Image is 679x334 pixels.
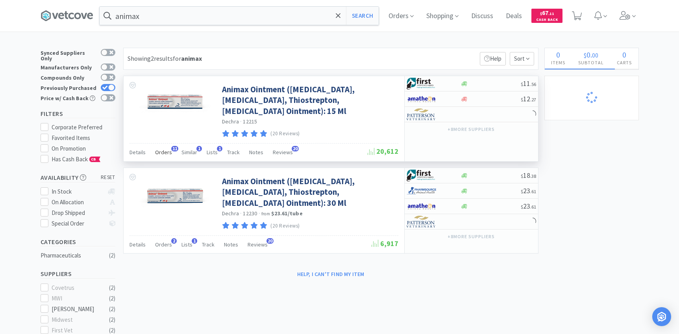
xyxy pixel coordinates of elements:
[217,146,222,151] span: 1
[41,237,115,246] h5: Categories
[222,210,239,217] a: Dechra
[222,176,396,208] a: Animax Ointment ([MEDICAL_DATA], [MEDICAL_DATA], Thiostrepton, [MEDICAL_DATA] Ointment): 30 Ml
[536,18,558,23] span: Cash Back
[109,251,115,260] div: ( 2 )
[521,204,523,210] span: $
[584,51,586,59] span: $
[545,59,572,66] h4: Items
[292,267,369,281] button: Help, I can't find my item
[41,74,97,80] div: Compounds Only
[521,173,523,179] span: $
[52,219,104,228] div: Special Order
[266,238,274,244] span: 20
[52,198,104,207] div: On Allocation
[222,84,396,116] a: Animax Ointment ([MEDICAL_DATA], [MEDICAL_DATA], Thiostrepton, [MEDICAL_DATA] Ointment): 15 Ml
[224,241,238,248] span: Notes
[521,171,536,180] span: 18
[521,188,523,194] span: $
[52,123,115,132] div: Corporate Preferred
[407,200,436,212] img: 3331a67d23dc422aa21b1ec98afbf632_11.png
[444,231,498,242] button: +8more suppliers
[540,11,542,16] span: $
[155,241,172,248] span: Orders
[52,294,100,303] div: MWI
[202,241,215,248] span: Track
[181,149,197,156] span: Similar
[572,59,611,66] h4: Subtotal
[240,210,242,217] span: ·
[109,283,115,293] div: ( 2 )
[586,50,590,60] span: 0
[135,84,214,119] img: aebb3e84990e4ed8b130d6b4f9419d0f_402692.png
[128,54,202,64] div: Showing 2 results
[248,241,268,248] span: Reviews
[130,149,146,156] span: Details
[109,294,115,303] div: ( 2 )
[243,118,257,125] span: 12215
[52,283,100,293] div: Covetrus
[271,210,303,217] strong: $23.61 / tube
[249,149,263,156] span: Notes
[52,304,100,314] div: [PERSON_NAME]
[468,13,496,20] a: Discuss
[41,84,97,91] div: Previously Purchased
[41,49,97,61] div: Synced Suppliers Only
[503,13,525,20] a: Deals
[101,174,115,182] span: reset
[240,118,242,125] span: ·
[556,50,560,60] span: 0
[52,208,104,218] div: Drop Shipped
[41,173,115,182] h5: Availability
[181,54,202,62] strong: animax
[52,133,115,143] div: Favorited Items
[444,124,498,135] button: +8more suppliers
[196,146,202,151] span: 1
[130,241,146,248] span: Details
[368,147,398,156] span: 20,612
[346,7,379,25] button: Search
[52,315,100,325] div: Midwest
[109,315,115,325] div: ( 2 )
[592,51,598,59] span: 00
[259,210,260,217] span: ·
[521,81,523,87] span: $
[521,94,536,103] span: 12
[480,52,506,65] p: Help
[540,9,554,17] span: 67
[135,176,214,213] img: 213a8ad875924e6995e3b48b338fa625_402690.png
[90,157,98,162] span: CB
[181,241,192,248] span: Lists
[407,185,436,197] img: 7915dbd3f8974342a4dc3feb8efc1740_58.png
[372,239,398,248] span: 6,917
[521,186,536,195] span: 23
[171,146,178,151] span: 11
[192,238,197,244] span: 1
[548,11,554,16] span: . 11
[52,144,115,153] div: On Promotion
[227,149,240,156] span: Track
[41,251,104,260] div: Pharmaceuticals
[572,51,611,59] div: .
[41,269,115,278] h5: Suppliers
[100,7,379,25] input: Search by item, sku, manufacturer, ingredient, size...
[243,210,257,217] span: 12230
[52,155,101,163] span: Has Cash Back
[521,202,536,211] span: 23
[155,149,172,156] span: Orders
[407,170,436,181] img: 67d67680309e4a0bb49a5ff0391dcc42_6.png
[261,211,270,216] span: from
[530,173,536,179] span: . 38
[273,149,293,156] span: Reviews
[530,97,536,103] span: . 27
[510,52,534,65] span: Sort
[52,187,104,196] div: In Stock
[207,149,218,156] span: Lists
[652,307,671,326] div: Open Intercom Messenger
[622,50,626,60] span: 0
[270,222,300,230] p: (20 Reviews)
[407,216,436,228] img: f5e969b455434c6296c6d81ef179fa71_3.png
[521,79,536,88] span: 11
[171,238,177,244] span: 2
[521,97,523,103] span: $
[109,304,115,314] div: ( 2 )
